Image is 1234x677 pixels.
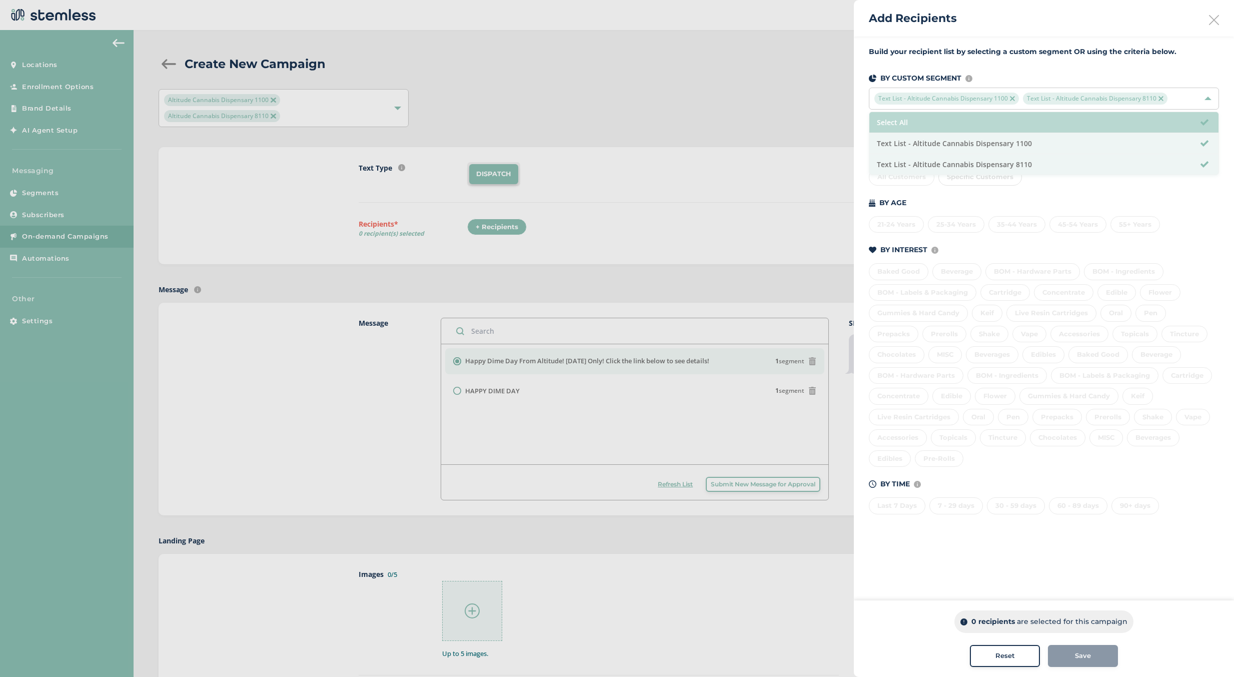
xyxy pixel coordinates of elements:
span: Reset [995,651,1015,661]
p: BY AGE [879,198,906,208]
img: icon-cake-93b2a7b5.svg [869,199,875,207]
span: Text List - Altitude Cannabis Dispensary 1100 [874,93,1019,105]
p: BY CUSTOM SEGMENT [880,73,961,84]
p: BY INTEREST [880,245,927,255]
img: icon-close-accent-8a337256.svg [1010,96,1015,101]
img: icon-close-accent-8a337256.svg [1158,96,1163,101]
label: Build your recipient list by selecting a custom segment OR using the criteria below. [869,47,1219,57]
iframe: Chat Widget [1184,629,1234,677]
img: icon-info-236977d2.svg [914,481,921,488]
p: are selected for this campaign [1017,616,1127,627]
li: Text List - Altitude Cannabis Dispensary 8110 [869,154,1218,175]
span: Text List - Altitude Cannabis Dispensary 8110 [1023,93,1167,105]
img: icon-segments-dark-074adb27.svg [869,75,876,82]
p: BY TIME [880,479,910,489]
img: icon-heart-dark-29e6356f.svg [869,247,876,254]
img: icon-info-236977d2.svg [965,75,972,82]
li: Select All [869,112,1218,133]
button: Reset [970,645,1040,667]
img: icon-info-236977d2.svg [931,247,938,254]
p: 0 recipients [971,616,1015,627]
li: Text List - Altitude Cannabis Dispensary 1100 [869,133,1218,154]
h2: Add Recipients [869,10,957,27]
img: icon-info-dark-48f6c5f3.svg [960,618,967,625]
img: icon-time-dark-e6b1183b.svg [869,480,876,488]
